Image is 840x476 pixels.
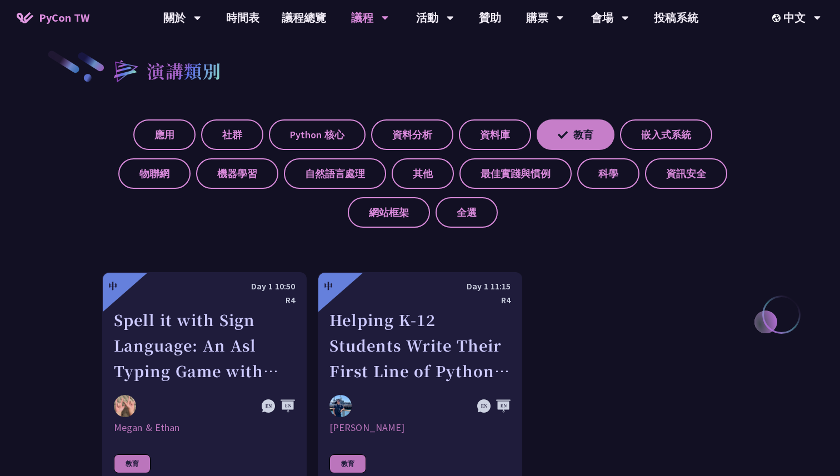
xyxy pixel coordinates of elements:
div: 教育 [329,454,366,473]
div: Day 1 11:15 [329,279,511,293]
label: 最佳實踐與慣例 [459,158,572,189]
label: 應用 [133,119,196,150]
label: 物聯網 [118,158,191,189]
div: [PERSON_NAME] [329,421,511,434]
label: Python 核心 [269,119,366,150]
img: heading-bullet [102,49,147,92]
div: Megan & Ethan [114,421,295,434]
h2: 演講類別 [147,57,221,84]
img: Home icon of PyCon TW 2025 [17,12,33,23]
div: R4 [329,293,511,307]
label: 全選 [436,197,498,228]
img: Locale Icon [772,14,783,22]
img: Megan & Ethan [114,395,136,417]
label: 教育 [537,119,614,150]
div: Helping K-12 Students Write Their First Line of Python: Building a Game-Based Learning Platform w... [329,307,511,384]
label: 其他 [392,158,454,189]
span: PyCon TW [39,9,89,26]
label: 資訊安全 [645,158,727,189]
div: 教育 [114,454,151,473]
label: 資料分析 [371,119,453,150]
label: 社群 [201,119,263,150]
label: 科學 [577,158,639,189]
label: 網站框架 [348,197,430,228]
div: Day 1 10:50 [114,279,295,293]
div: R4 [114,293,295,307]
div: Spell it with Sign Language: An Asl Typing Game with MediaPipe [114,307,295,384]
label: 資料庫 [459,119,531,150]
a: PyCon TW [6,4,101,32]
label: 自然語言處理 [284,158,386,189]
label: 嵌入式系統 [620,119,712,150]
div: 中 [324,279,333,293]
img: Chieh-Hung Cheng [329,395,352,417]
label: 機器學習 [196,158,278,189]
div: 中 [108,279,117,293]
